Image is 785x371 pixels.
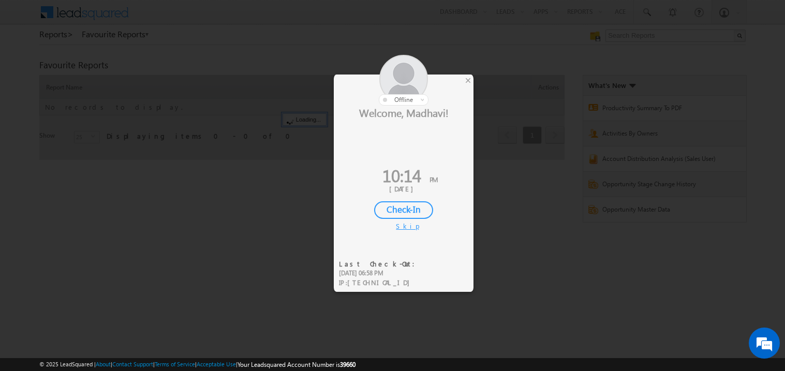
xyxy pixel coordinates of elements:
[334,106,473,119] div: Welcome, Madhavi!
[238,361,356,368] span: Your Leadsquared Account Number is
[382,164,421,187] span: 10:14
[342,184,466,194] div: [DATE]
[429,175,438,184] span: PM
[155,361,195,367] a: Terms of Service
[39,360,356,369] span: © 2025 LeadSquared | | | | |
[340,361,356,368] span: 39660
[347,278,415,287] span: [TECHNICAL_ID]
[339,269,421,278] div: [DATE] 06:58 PM
[339,259,421,269] div: Last Check-Out:
[463,75,473,86] div: ×
[396,221,411,231] div: Skip
[112,361,153,367] a: Contact Support
[96,361,111,367] a: About
[339,278,421,288] div: IP :
[374,201,433,219] div: Check-In
[394,96,413,103] span: offline
[197,361,236,367] a: Acceptable Use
